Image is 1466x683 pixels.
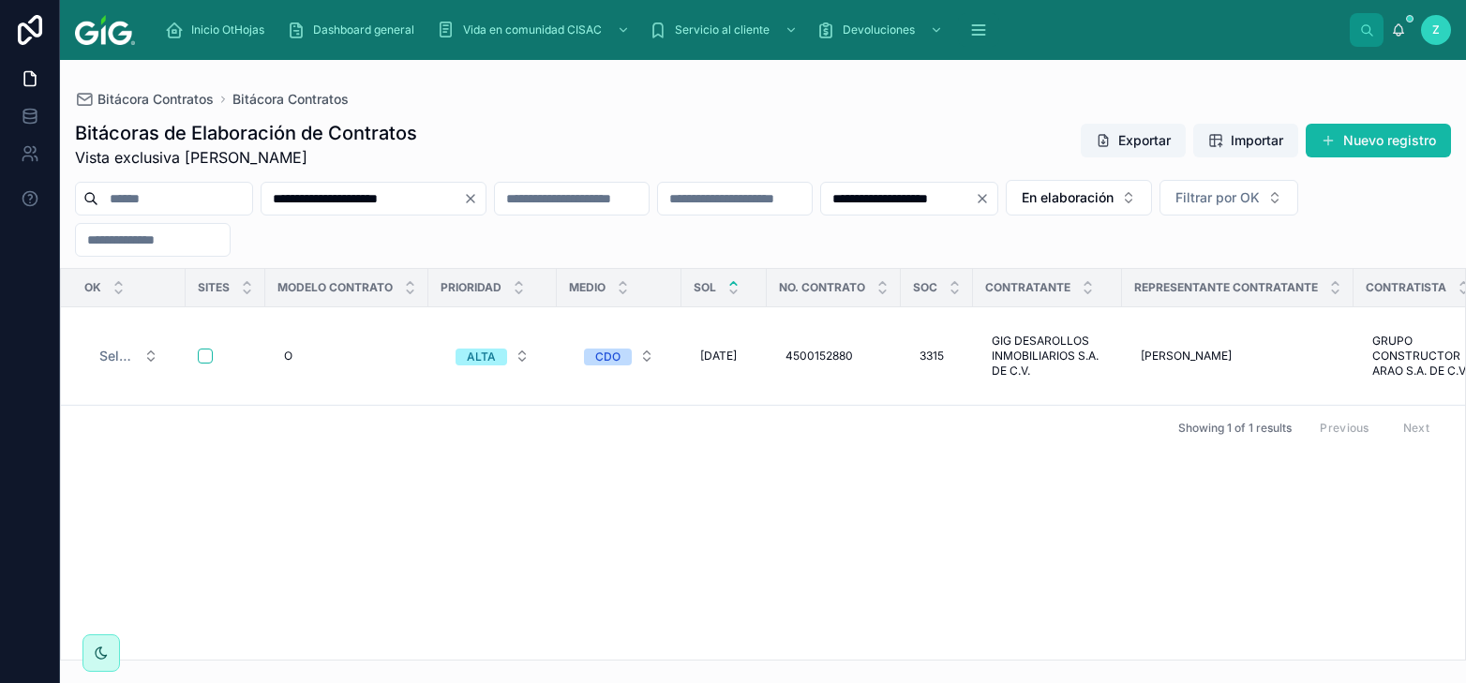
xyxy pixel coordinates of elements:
[1231,131,1283,150] span: Importar
[1366,280,1446,295] span: Contratista
[1006,180,1152,215] button: Select Button
[75,120,417,146] h1: Bitácoras de Elaboración de Contratos
[75,146,417,169] span: Vista exclusiva [PERSON_NAME]
[920,349,944,364] span: 3315
[843,22,915,37] span: Devoluciones
[97,90,214,109] span: Bitácora Contratos
[191,22,264,37] span: Inicio OtHojas
[913,280,937,295] span: Soc
[75,15,135,45] img: App logo
[1159,180,1298,215] button: Select Button
[1141,349,1232,364] span: [PERSON_NAME]
[232,90,349,109] a: Bitácora Contratos
[277,280,393,295] span: Modelo contrato
[463,191,486,206] button: Clear
[694,280,716,295] span: SOL
[1081,124,1186,157] button: Exportar
[985,280,1070,295] span: Contratante
[441,280,501,295] span: Prioridad
[441,339,545,373] button: Select Button
[700,349,737,364] span: [DATE]
[313,22,414,37] span: Dashboard general
[1193,124,1298,157] button: Importar
[159,13,277,47] a: Inicio OtHojas
[463,22,602,37] span: Vida en comunidad CISAC
[643,13,807,47] a: Servicio al cliente
[198,280,230,295] span: Sites
[150,9,1350,51] div: scrollable content
[569,280,606,295] span: Medio
[1175,188,1260,207] span: Filtrar por OK
[431,13,639,47] a: Vida en comunidad CISAC
[1432,22,1440,37] span: Z
[785,349,853,364] span: 4500152880
[779,280,865,295] span: No. Contrato
[99,347,136,365] span: Select a OK
[1306,124,1451,157] button: Nuevo registro
[84,280,101,295] span: OK
[281,13,427,47] a: Dashboard general
[992,334,1103,379] span: GIG DESAROLLOS INMOBILIARIOS S.A. DE C.V.
[1022,188,1114,207] span: En elaboración
[284,349,292,364] span: O
[84,339,173,373] button: Select Button
[569,339,669,373] button: Select Button
[75,90,214,109] a: Bitácora Contratos
[467,349,496,365] div: ALTA
[811,13,952,47] a: Devoluciones
[1134,280,1318,295] span: Representante Contratante
[595,349,621,365] div: CDO
[675,22,770,37] span: Servicio al cliente
[975,191,997,206] button: Clear
[1178,421,1292,436] span: Showing 1 of 1 results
